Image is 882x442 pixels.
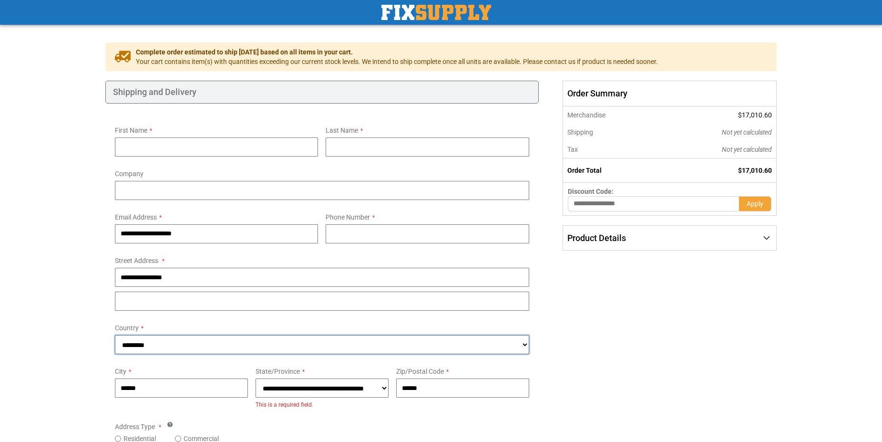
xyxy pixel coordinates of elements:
[722,128,772,136] span: Not yet calculated
[568,188,614,195] span: Discount Code:
[115,213,157,221] span: Email Address
[115,368,126,375] span: City
[256,401,313,408] span: This is a required field.
[326,126,358,134] span: Last Name
[567,233,626,243] span: Product Details
[381,5,491,20] img: Fix Industrial Supply
[563,141,657,158] th: Tax
[115,126,147,134] span: First Name
[739,196,771,211] button: Apply
[105,81,539,104] div: Shipping and Delivery
[326,213,370,221] span: Phone Number
[381,5,491,20] a: store logo
[256,368,300,375] span: State/Province
[563,81,777,106] span: Order Summary
[563,106,657,124] th: Merchandise
[136,57,658,66] span: Your cart contains item(s) with quantities exceeding our current stock levels. We intend to ship ...
[115,170,144,178] span: Company
[738,111,772,119] span: $17,010.60
[115,423,155,431] span: Address Type
[722,146,772,153] span: Not yet calculated
[567,167,602,174] strong: Order Total
[747,200,763,208] span: Apply
[115,257,158,264] span: Street Address
[136,47,658,57] span: Complete order estimated to ship [DATE] based on all items in your cart.
[567,128,593,136] span: Shipping
[396,368,444,375] span: Zip/Postal Code
[115,324,139,332] span: Country
[738,167,772,174] span: $17,010.60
